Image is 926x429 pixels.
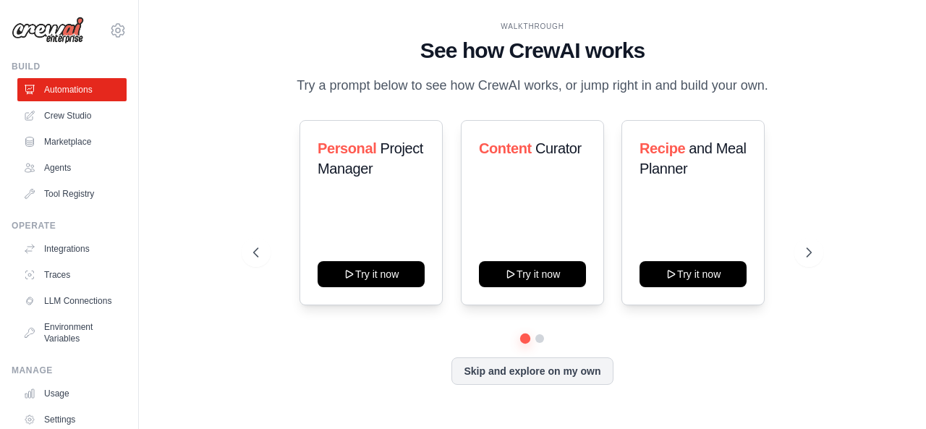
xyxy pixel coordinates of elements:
[12,61,127,72] div: Build
[253,38,811,64] h1: See how CrewAI works
[479,140,532,156] span: Content
[640,140,746,177] span: and Meal Planner
[318,261,425,287] button: Try it now
[318,140,376,156] span: Personal
[640,261,747,287] button: Try it now
[17,78,127,101] a: Automations
[17,263,127,286] a: Traces
[318,140,423,177] span: Project Manager
[17,182,127,205] a: Tool Registry
[451,357,613,385] button: Skip and explore on my own
[535,140,582,156] span: Curator
[17,130,127,153] a: Marketplace
[12,220,127,232] div: Operate
[253,21,811,32] div: WALKTHROUGH
[289,75,776,96] p: Try a prompt below to see how CrewAI works, or jump right in and build your own.
[17,104,127,127] a: Crew Studio
[12,17,84,44] img: Logo
[17,237,127,260] a: Integrations
[17,382,127,405] a: Usage
[17,315,127,350] a: Environment Variables
[17,289,127,313] a: LLM Connections
[12,365,127,376] div: Manage
[17,156,127,179] a: Agents
[640,140,685,156] span: Recipe
[479,261,586,287] button: Try it now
